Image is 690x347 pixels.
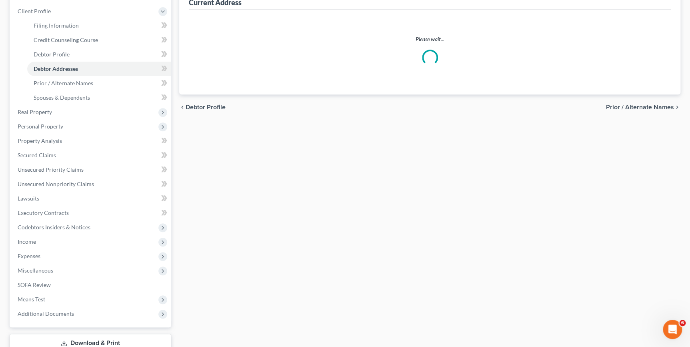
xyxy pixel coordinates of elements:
span: Codebtors Insiders & Notices [18,224,90,231]
span: Lawsuits [18,195,39,202]
span: Unsecured Nonpriority Claims [18,181,94,187]
button: Prior / Alternate Names chevron_right [606,104,680,110]
a: Unsecured Priority Claims [11,162,171,177]
span: Secured Claims [18,152,56,158]
span: Spouses & Dependents [34,94,90,101]
button: chevron_left Debtor Profile [179,104,226,110]
span: Unsecured Priority Claims [18,166,84,173]
span: Additional Documents [18,310,74,317]
a: Secured Claims [11,148,171,162]
span: Property Analysis [18,137,62,144]
span: Miscellaneous [18,267,53,274]
i: chevron_right [674,104,680,110]
a: Debtor Addresses [27,62,171,76]
a: Unsecured Nonpriority Claims [11,177,171,191]
a: Lawsuits [11,191,171,206]
span: Client Profile [18,8,51,14]
span: Income [18,238,36,245]
span: Personal Property [18,123,63,130]
span: Credit Counseling Course [34,36,98,43]
span: Prior / Alternate Names [606,104,674,110]
a: Spouses & Dependents [27,90,171,105]
span: SOFA Review [18,281,51,288]
iframe: Intercom live chat [663,320,682,339]
a: Executory Contracts [11,206,171,220]
p: Please wait... [195,35,664,43]
a: Filing Information [27,18,171,33]
a: Property Analysis [11,134,171,148]
span: Filing Information [34,22,79,29]
span: Debtor Addresses [34,65,78,72]
span: Real Property [18,108,52,115]
span: Means Test [18,296,45,303]
span: Expenses [18,253,40,259]
a: SOFA Review [11,278,171,292]
span: Debtor Profile [186,104,226,110]
a: Prior / Alternate Names [27,76,171,90]
span: Debtor Profile [34,51,70,58]
span: Executory Contracts [18,209,69,216]
a: Debtor Profile [27,47,171,62]
span: Prior / Alternate Names [34,80,93,86]
a: Credit Counseling Course [27,33,171,47]
span: 6 [679,320,686,326]
i: chevron_left [179,104,186,110]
